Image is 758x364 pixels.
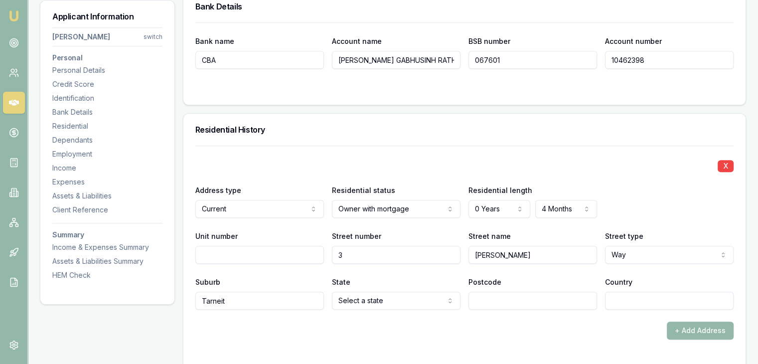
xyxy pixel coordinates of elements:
h3: Applicant Information [52,12,162,20]
input: Enter BSB number [468,51,597,69]
h3: Summary [52,231,162,238]
div: Bank Details [52,107,162,117]
div: Expenses [52,177,162,187]
h3: Bank Details [195,2,734,10]
div: Dependants [52,135,162,145]
label: Account number [605,37,662,45]
input: Enter account number [605,51,734,69]
label: Postcode [468,278,501,286]
label: BSB number [468,37,510,45]
label: Bank name [195,37,234,45]
label: Address type [195,186,241,194]
div: Personal Details [52,65,162,75]
div: Client Reference [52,205,162,215]
div: Identification [52,93,162,103]
div: HEM Check [52,270,162,280]
h3: Residential History [195,126,734,134]
div: Residential [52,121,162,131]
label: Suburb [195,278,220,286]
div: switch [144,33,162,41]
h3: Personal [52,54,162,61]
label: Residential length [468,186,532,194]
label: Street type [605,232,643,240]
div: Income [52,163,162,173]
label: Street name [468,232,511,240]
img: emu-icon-u.png [8,10,20,22]
label: State [332,278,350,286]
button: + Add Address [667,322,734,340]
label: Unit number [195,232,238,240]
label: Account name [332,37,382,45]
button: X [718,160,734,172]
input: Enter account name [332,51,460,69]
div: Income & Expenses Summary [52,242,162,252]
label: Country [605,278,632,286]
div: Credit Score [52,79,162,89]
label: Street number [332,232,381,240]
label: Residential status [332,186,395,194]
div: Employment [52,149,162,159]
input: Enter bank name [195,51,324,69]
div: Assets & Liabilities Summary [52,256,162,266]
div: Assets & Liabilities [52,191,162,201]
div: [PERSON_NAME] [52,32,110,42]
